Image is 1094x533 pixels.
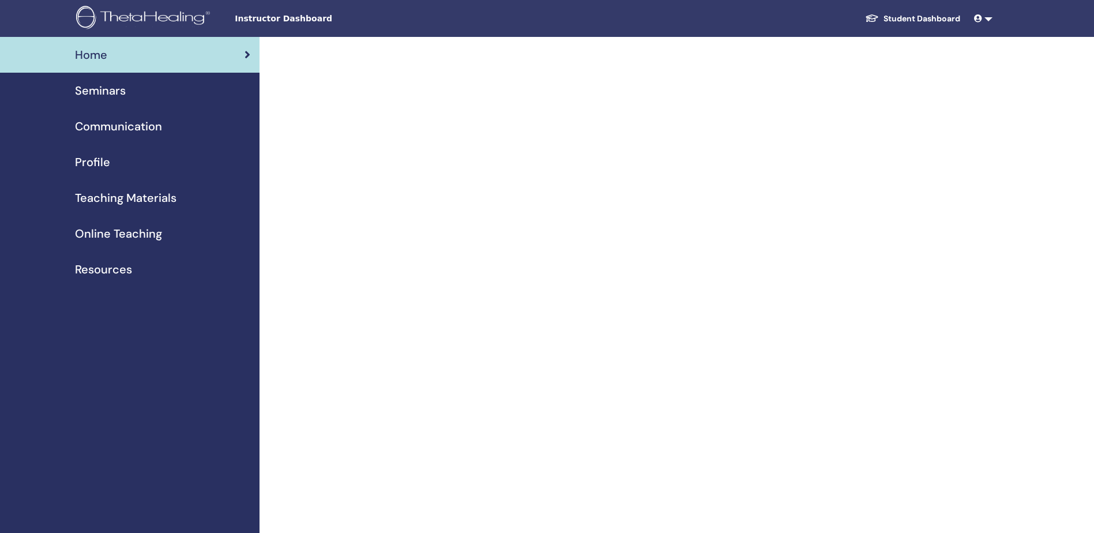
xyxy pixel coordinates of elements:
[865,13,879,23] img: graduation-cap-white.svg
[75,225,162,242] span: Online Teaching
[75,189,176,207] span: Teaching Materials
[75,153,110,171] span: Profile
[76,6,214,32] img: logo.png
[75,261,132,278] span: Resources
[75,46,107,63] span: Home
[75,82,126,99] span: Seminars
[75,118,162,135] span: Communication
[235,13,408,25] span: Instructor Dashboard
[856,8,969,29] a: Student Dashboard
